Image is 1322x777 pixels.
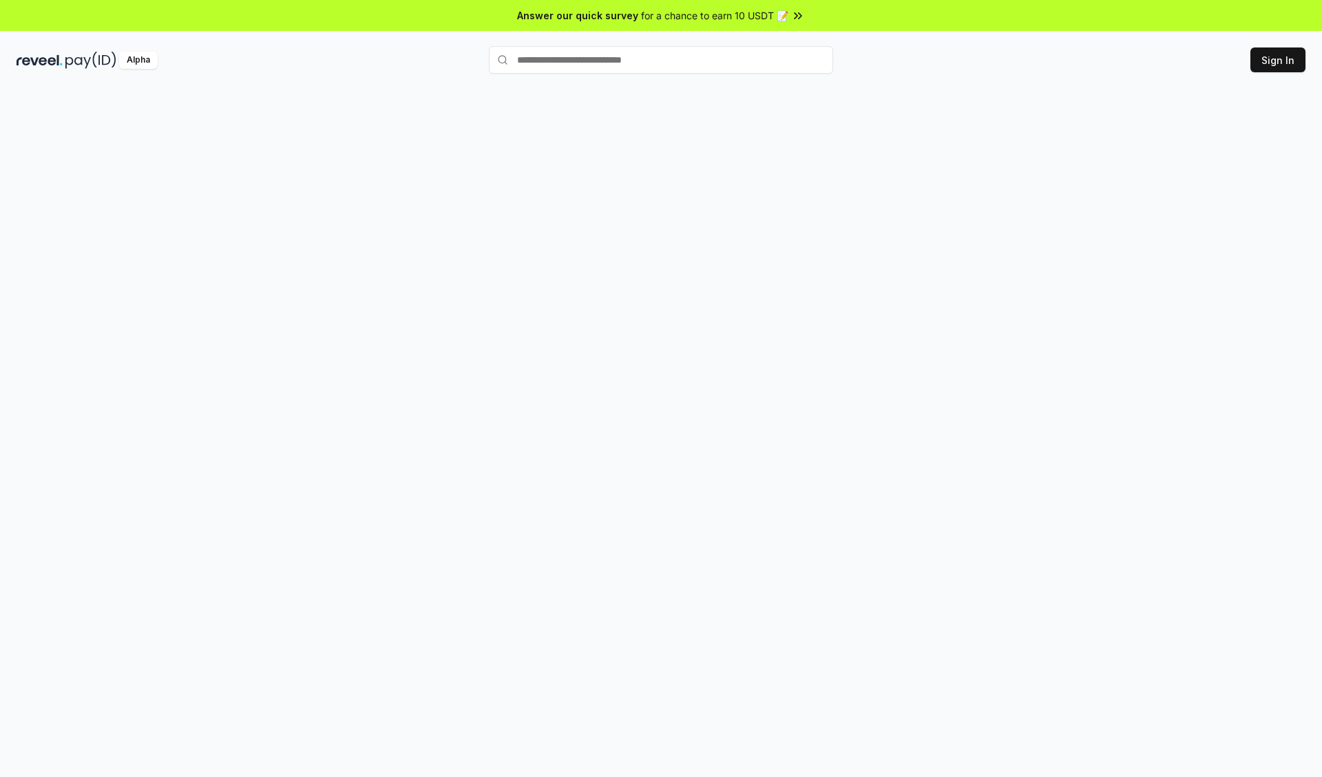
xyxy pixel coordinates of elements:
span: Answer our quick survey [517,8,638,23]
img: reveel_dark [17,52,63,69]
span: for a chance to earn 10 USDT 📝 [641,8,788,23]
div: Alpha [119,52,158,69]
button: Sign In [1250,47,1305,72]
img: pay_id [65,52,116,69]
